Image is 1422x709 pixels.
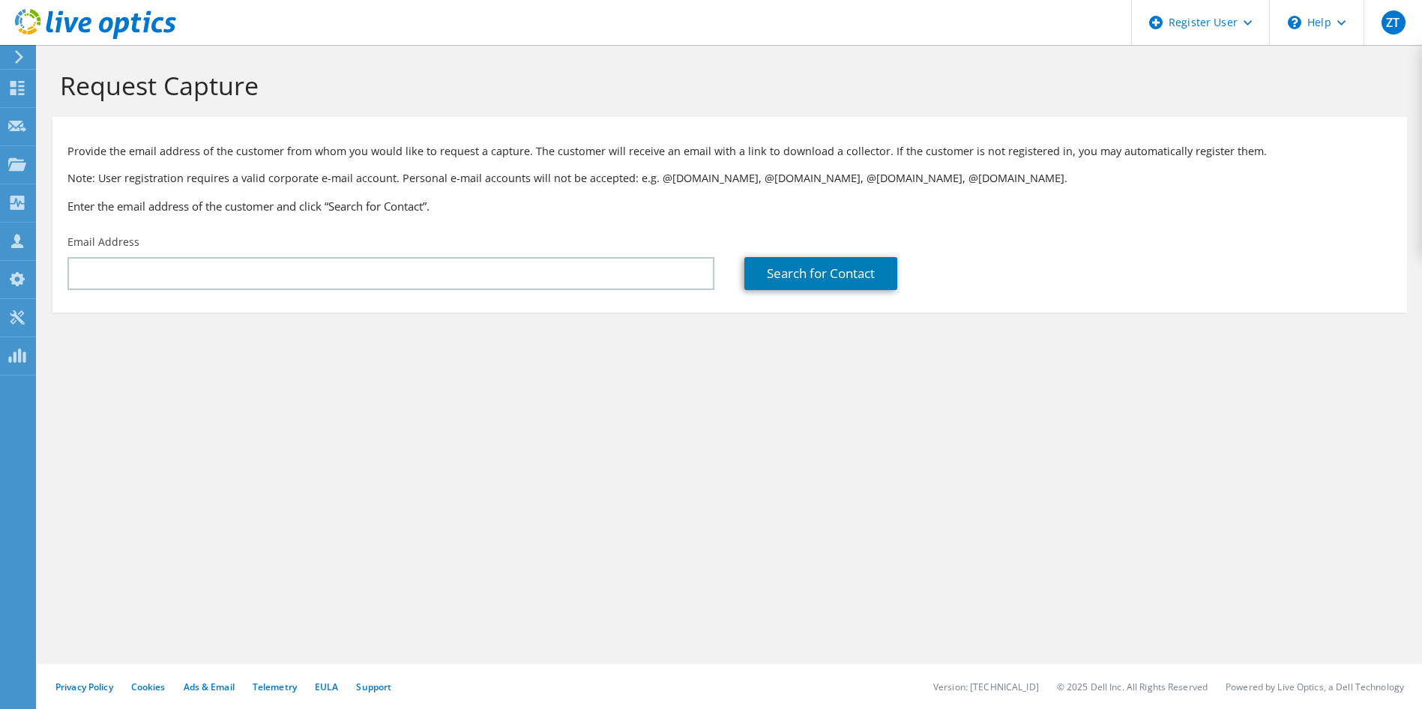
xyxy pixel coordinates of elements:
[1057,681,1208,693] li: © 2025 Dell Inc. All Rights Reserved
[67,198,1392,214] h3: Enter the email address of the customer and click “Search for Contact”.
[253,681,297,693] a: Telemetry
[744,257,897,290] a: Search for Contact
[315,681,338,693] a: EULA
[60,70,1392,101] h1: Request Capture
[933,681,1039,693] li: Version: [TECHNICAL_ID]
[67,143,1392,160] p: Provide the email address of the customer from whom you would like to request a capture. The cust...
[67,170,1392,187] p: Note: User registration requires a valid corporate e-mail account. Personal e-mail accounts will ...
[184,681,235,693] a: Ads & Email
[55,681,113,693] a: Privacy Policy
[1288,16,1301,29] svg: \n
[131,681,166,693] a: Cookies
[1226,681,1404,693] li: Powered by Live Optics, a Dell Technology
[356,681,391,693] a: Support
[67,235,139,250] label: Email Address
[1382,10,1406,34] span: ZT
